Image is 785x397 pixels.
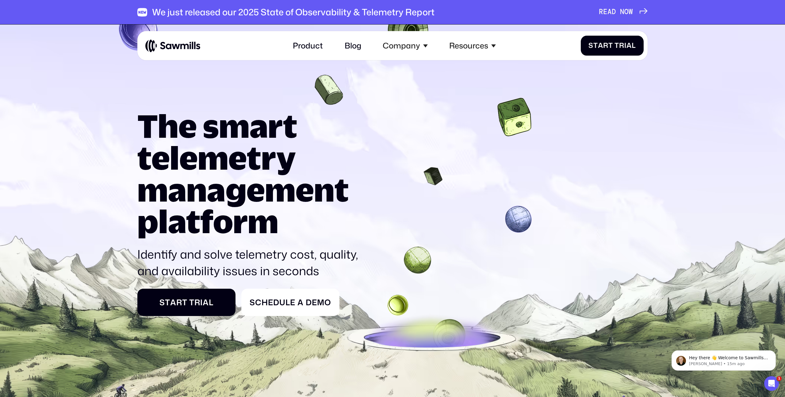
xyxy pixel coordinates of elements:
[599,8,603,16] span: R
[279,298,285,307] span: u
[176,298,182,307] span: r
[285,298,290,307] span: l
[255,298,262,307] span: c
[629,8,633,16] span: W
[607,8,612,16] span: A
[662,337,785,380] iframe: Intercom notifications message
[241,289,339,316] a: ScheduleaDemo
[209,298,213,307] span: l
[588,42,593,50] span: S
[203,298,209,307] span: a
[268,298,273,307] span: e
[339,35,367,56] a: Blog
[612,8,616,16] span: D
[619,42,624,50] span: r
[383,41,420,51] div: Company
[624,42,626,50] span: i
[777,376,782,381] span: 1
[137,289,235,316] a: StartTrial
[608,42,613,50] span: t
[603,8,607,16] span: E
[290,298,295,307] span: e
[581,36,644,56] a: StartTrial
[312,298,317,307] span: e
[194,298,200,307] span: r
[137,246,365,279] p: Identify and solve telemetry cost, quality, and availability issues in seconds
[137,110,365,237] h1: The smart telemetry management platform
[200,298,203,307] span: i
[624,8,629,16] span: O
[377,35,434,56] div: Company
[262,298,268,307] span: h
[603,42,608,50] span: r
[189,298,194,307] span: T
[306,298,312,307] span: D
[632,42,636,50] span: l
[615,42,619,50] span: T
[27,18,105,53] span: Hey there 👋 Welcome to Sawmills. The smart telemetry management platform that solves cost, qualit...
[182,298,187,307] span: t
[27,24,106,29] p: Message from Winston, sent 15m ago
[598,42,603,50] span: a
[159,298,165,307] span: S
[620,8,624,16] span: N
[324,298,331,307] span: o
[287,35,329,56] a: Product
[317,298,324,307] span: m
[764,376,779,391] iframe: Intercom live chat
[593,42,598,50] span: t
[297,298,304,307] span: a
[152,7,435,17] div: We just released our 2025 State of Observability & Telemetry Report
[170,298,176,307] span: a
[165,298,170,307] span: t
[443,35,502,56] div: Resources
[273,298,279,307] span: d
[449,41,488,51] div: Resources
[599,8,648,16] a: READNOW
[626,42,632,50] span: a
[250,298,255,307] span: S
